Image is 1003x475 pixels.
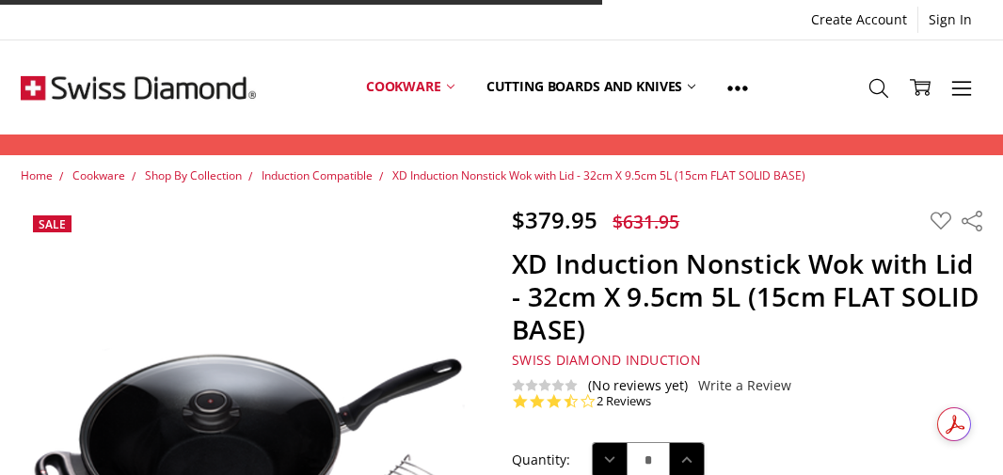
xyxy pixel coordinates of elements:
a: Cutting boards and knives [470,45,712,129]
a: Create Account [801,7,917,33]
span: $631.95 [613,209,679,234]
a: Show All [711,45,764,130]
a: Write a Review [698,378,791,393]
a: XD Induction Nonstick Wok with Lid - 32cm X 9.5cm 5L (15cm FLAT SOLID BASE) [392,167,805,183]
span: (No reviews yet) [588,378,688,393]
a: Cookware [72,167,125,183]
span: $379.95 [512,204,597,235]
a: Cookware [350,45,470,129]
a: Home [21,167,53,183]
a: Induction Compatible [262,167,373,183]
span: Sale [39,216,66,232]
span: Swiss Diamond Induction [512,351,701,369]
img: Free Shipping On Every Order [21,40,256,135]
a: 2 reviews [597,393,651,410]
a: Shop By Collection [145,167,242,183]
h1: XD Induction Nonstick Wok with Lid - 32cm X 9.5cm 5L (15cm FLAT SOLID BASE) [512,247,981,346]
label: Quantity: [512,450,570,470]
a: Sign In [918,7,982,33]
